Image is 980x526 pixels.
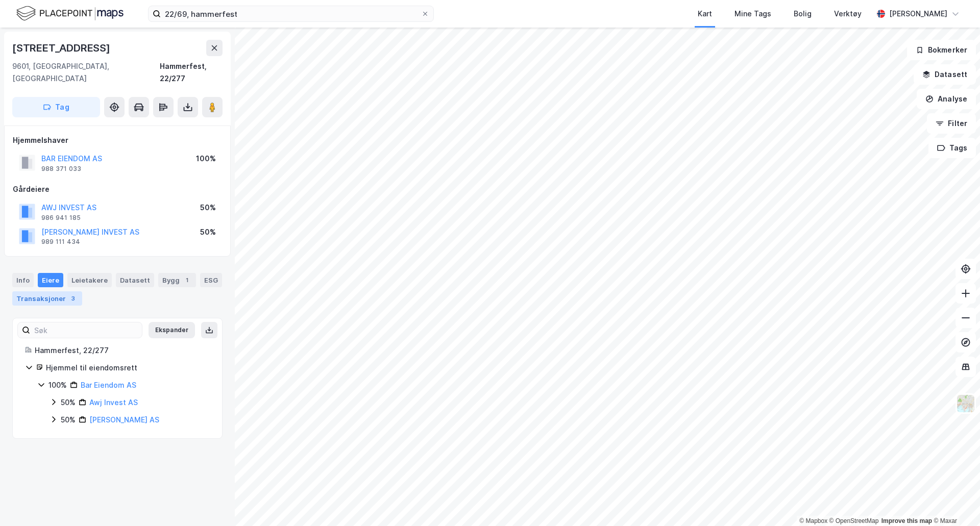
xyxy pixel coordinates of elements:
[12,40,112,56] div: [STREET_ADDRESS]
[927,113,976,134] button: Filter
[61,396,76,409] div: 50%
[81,381,136,389] a: Bar Eiendom AS
[35,344,210,357] div: Hammerfest, 22/277
[13,134,222,146] div: Hjemmelshaver
[829,517,879,524] a: OpenStreetMap
[12,97,100,117] button: Tag
[160,60,223,85] div: Hammerfest, 22/277
[41,238,80,246] div: 989 111 434
[794,8,812,20] div: Bolig
[182,275,192,285] div: 1
[929,477,980,526] div: Kontrollprogram for chat
[956,394,975,413] img: Z
[12,291,82,306] div: Transaksjoner
[928,138,976,158] button: Tags
[149,322,195,338] button: Ekspander
[889,8,947,20] div: [PERSON_NAME]
[16,5,124,22] img: logo.f888ab2527a4732fd821a326f86c7f29.svg
[734,8,771,20] div: Mine Tags
[161,6,421,21] input: Søk på adresse, matrikkel, gårdeiere, leietakere eller personer
[881,517,932,524] a: Improve this map
[89,415,159,424] a: [PERSON_NAME] AS
[30,322,142,338] input: Søk
[200,202,216,214] div: 50%
[12,273,34,287] div: Info
[48,379,67,391] div: 100%
[929,477,980,526] iframe: Chat Widget
[907,40,976,60] button: Bokmerker
[158,273,196,287] div: Bygg
[41,214,81,222] div: 986 941 185
[13,183,222,195] div: Gårdeiere
[914,64,976,85] button: Datasett
[196,153,216,165] div: 100%
[799,517,827,524] a: Mapbox
[12,60,160,85] div: 9601, [GEOGRAPHIC_DATA], [GEOGRAPHIC_DATA]
[116,273,154,287] div: Datasett
[61,414,76,426] div: 50%
[89,398,138,407] a: Awj Invest AS
[200,273,222,287] div: ESG
[68,293,78,304] div: 3
[698,8,712,20] div: Kart
[41,165,81,173] div: 988 371 033
[38,273,63,287] div: Eiere
[46,362,210,374] div: Hjemmel til eiendomsrett
[67,273,112,287] div: Leietakere
[917,89,976,109] button: Analyse
[200,226,216,238] div: 50%
[834,8,862,20] div: Verktøy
